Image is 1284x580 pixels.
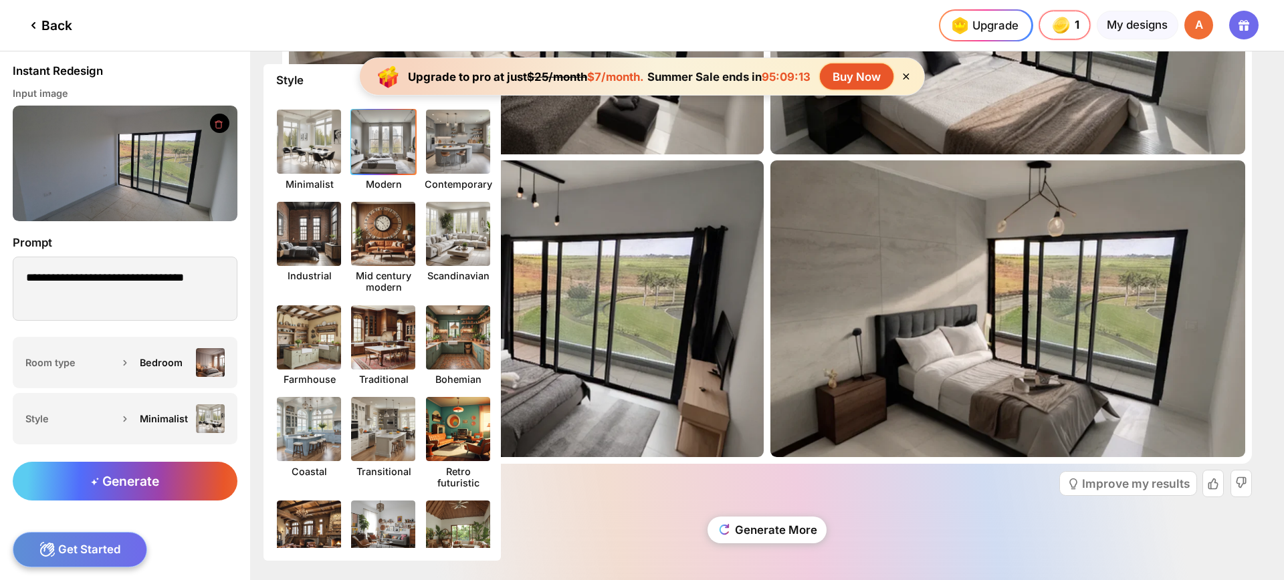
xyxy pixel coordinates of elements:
div: Get Started [13,532,147,567]
span: 95:09:13 [762,70,811,84]
span: 1 [1075,19,1081,31]
div: Upgrade to pro at just [408,70,644,84]
img: upgrade-nav-btn-icon.gif [947,13,972,38]
span: Generate [91,473,159,489]
img: upgrade-banner-new-year-icon.gif [372,61,405,93]
span: $7/month. [587,70,644,84]
div: Contemporary [425,178,492,190]
div: Style [276,71,304,89]
div: Scandinavian [425,270,492,281]
div: Industrial [276,270,342,281]
div: Bohemian [425,374,492,385]
div: Retro futuristic [425,466,492,488]
div: Mid century modern [350,270,417,293]
div: Modern [350,178,417,190]
div: Back [25,17,72,33]
div: Upgrade [947,13,1019,38]
div: My designs [1097,11,1178,39]
div: Coastal [276,466,342,477]
div: Bedroom [140,357,189,368]
div: Minimalist [276,178,342,190]
div: Generate More [708,517,827,543]
div: A [1184,11,1213,39]
span: $25/month [527,70,587,84]
div: Minimalist [140,413,189,424]
div: Transitional [350,466,417,477]
div: Prompt [13,234,237,251]
div: Traditional [350,374,417,385]
div: Instant Redesign [13,64,103,79]
div: Buy Now [820,63,893,90]
div: Room type [25,357,117,368]
div: Input image [13,87,237,100]
div: Improve my results [1082,478,1190,489]
div: Style [25,413,117,424]
div: Farmhouse [276,374,342,385]
div: Summer Sale ends in [644,70,814,84]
